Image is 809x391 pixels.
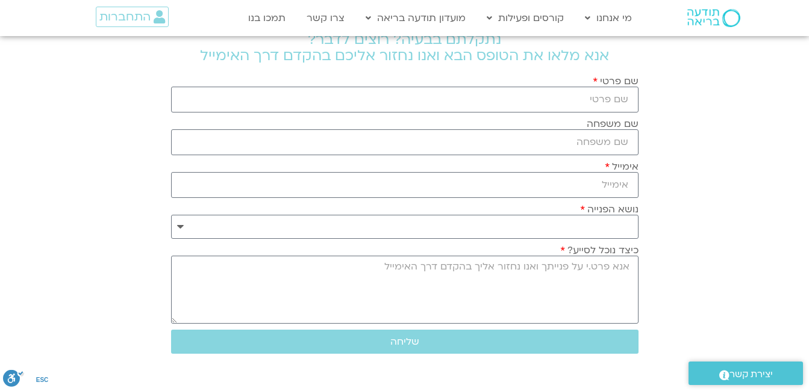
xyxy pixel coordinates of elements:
[171,87,639,112] input: שם פרטי
[580,204,639,215] label: נושא הפנייה
[687,9,740,27] img: תודעה בריאה
[579,7,638,29] a: מי אנחנו
[171,76,639,360] form: טופס חדש
[689,362,803,385] a: יצירת קשר
[481,7,570,29] a: קורסים ופעילות
[99,10,151,23] span: התחברות
[593,76,639,87] label: שם פרטי
[390,336,419,347] span: שליחה
[605,161,639,172] label: אימייל
[729,366,773,383] span: יצירת קשר
[560,245,639,256] label: כיצד נוכל לסייע?
[301,7,351,29] a: צרו קשר
[587,119,639,129] label: שם משפחה
[360,7,472,29] a: מועדון תודעה בריאה
[171,330,639,354] button: שליחה
[242,7,292,29] a: תמכו בנו
[171,172,639,198] input: אימייל
[171,31,639,64] h2: נתקלתם בבעיה? רוצים לדבר? אנא מלאו את הטופס הבא ואנו נחזור אליכם בהקדם דרך האימייל
[96,7,169,27] a: התחברות
[171,129,639,155] input: שם משפחה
